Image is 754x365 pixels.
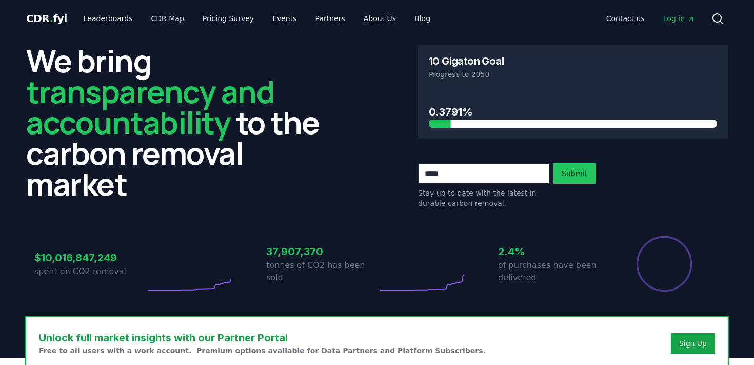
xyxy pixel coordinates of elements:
[75,9,141,28] a: Leaderboards
[34,265,145,278] p: spent on CO2 removal
[418,188,549,208] p: Stay up to date with the latest in durable carbon removal.
[39,345,486,356] p: Free to all users with a work account. Premium options available for Data Partners and Platform S...
[26,12,67,25] span: CDR fyi
[406,9,439,28] a: Blog
[355,9,404,28] a: About Us
[307,9,353,28] a: Partners
[598,9,653,28] a: Contact us
[429,56,504,66] h3: 10 Gigaton Goal
[75,9,439,28] nav: Main
[498,244,609,259] h3: 2.4%
[264,9,305,28] a: Events
[266,259,377,284] p: tonnes of CO2 has been sold
[143,9,192,28] a: CDR Map
[266,244,377,259] h3: 37,907,370
[553,163,596,184] button: Submit
[498,259,609,284] p: of purchases have been delivered
[26,70,274,143] span: transparency and accountability
[671,333,715,354] button: Sign Up
[26,11,67,26] a: CDR.fyi
[194,9,262,28] a: Pricing Survey
[679,338,707,349] a: Sign Up
[663,13,695,24] span: Log in
[34,250,145,265] h3: $10,016,847,249
[39,330,486,345] h3: Unlock full market insights with our Partner Portal
[636,235,693,293] div: Percentage of sales delivered
[598,9,703,28] nav: Main
[655,9,703,28] a: Log in
[26,45,336,199] h2: We bring to the carbon removal market
[429,69,717,80] p: Progress to 2050
[50,12,53,25] span: .
[429,104,717,120] h3: 0.3791%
